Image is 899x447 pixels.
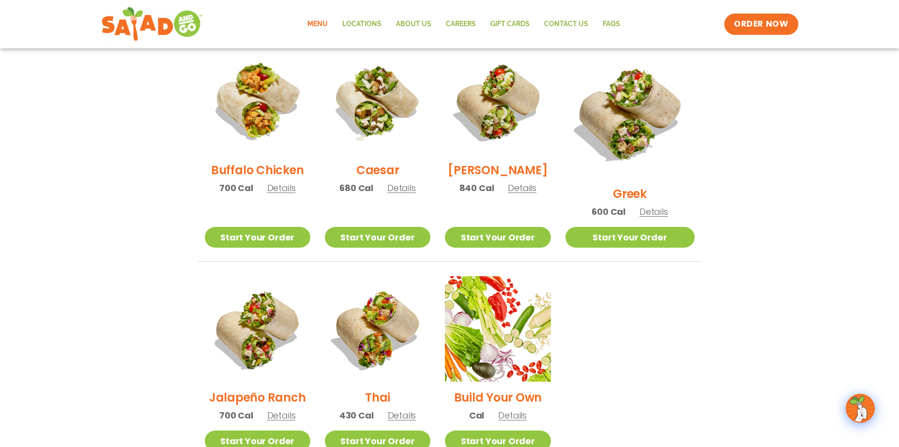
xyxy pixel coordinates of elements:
h2: Jalapeño Ranch [209,389,306,406]
span: Details [267,182,296,194]
nav: Menu [300,13,627,35]
span: 600 Cal [592,205,625,218]
img: Product photo for Thai Wrap [325,276,430,382]
img: Product photo for Jalapeño Ranch Wrap [205,276,310,382]
h2: [PERSON_NAME] [448,162,548,179]
span: Details [508,182,536,194]
span: 700 Cal [219,409,253,422]
span: Details [498,409,527,421]
span: 680 Cal [339,181,373,194]
span: ORDER NOW [734,18,788,30]
a: Start Your Order [445,227,550,248]
img: Product photo for Build Your Own [445,276,550,382]
img: Product photo for Cobb Wrap [445,49,550,154]
span: Details [388,409,416,421]
a: Start Your Order [565,227,695,248]
span: Details [267,409,296,421]
img: wpChatIcon [847,395,874,422]
h2: Greek [613,185,647,202]
a: FAQs [595,13,627,35]
img: new-SAG-logo-768×292 [101,5,203,44]
img: Product photo for Greek Wrap [565,49,695,178]
a: Menu [300,13,335,35]
h2: Build Your Own [454,389,542,406]
a: About Us [389,13,439,35]
h2: Buffalo Chicken [211,162,304,179]
h2: Thai [365,389,390,406]
img: Product photo for Buffalo Chicken Wrap [205,49,310,154]
a: Locations [335,13,389,35]
a: Contact Us [537,13,595,35]
span: 840 Cal [459,181,494,194]
span: Details [387,182,416,194]
span: Details [640,206,668,218]
a: GIFT CARDS [483,13,537,35]
a: ORDER NOW [724,14,798,35]
span: 430 Cal [339,409,374,422]
img: Product photo for Caesar Wrap [325,49,430,154]
a: Careers [439,13,483,35]
a: Start Your Order [325,227,430,248]
h2: Caesar [356,162,399,179]
span: 700 Cal [219,181,253,194]
a: Start Your Order [205,227,310,248]
span: Cal [469,409,484,422]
